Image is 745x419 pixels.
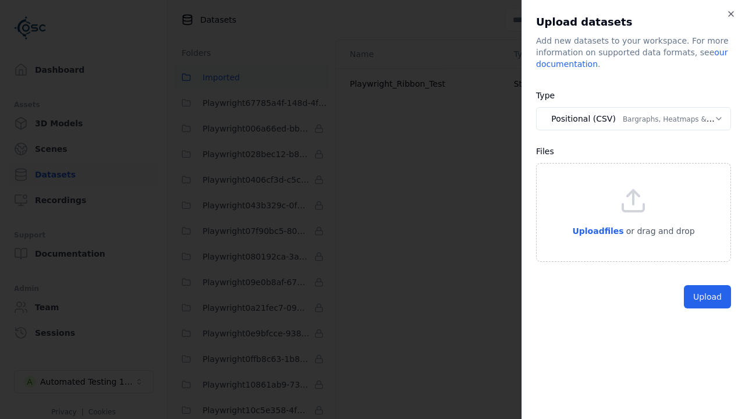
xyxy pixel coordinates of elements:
[572,226,623,236] span: Upload files
[536,91,555,100] label: Type
[536,35,731,70] div: Add new datasets to your workspace. For more information on supported data formats, see .
[536,147,554,156] label: Files
[536,14,731,30] h2: Upload datasets
[684,285,731,308] button: Upload
[624,224,695,238] p: or drag and drop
